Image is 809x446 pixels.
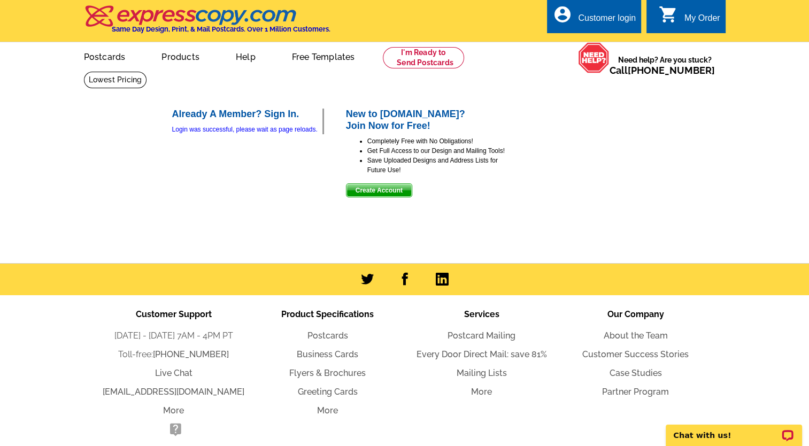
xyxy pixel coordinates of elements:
li: Completely Free with No Obligations! [367,136,506,146]
a: Business Cards [297,349,358,359]
span: Create Account [346,184,412,197]
a: Mailing Lists [457,368,507,378]
a: More [317,405,338,416]
a: Help [219,43,273,68]
div: Customer login [578,13,636,28]
a: account_circle Customer login [552,12,636,25]
iframe: LiveChat chat widget [659,412,809,446]
div: My Order [684,13,720,28]
a: Case Studies [610,368,662,378]
i: shopping_cart [659,5,678,24]
a: Postcards [67,43,143,68]
h4: Same Day Design, Print, & Mail Postcards. Over 1 Million Customers. [112,25,330,33]
span: Need help? Are you stuck? [610,55,720,76]
i: account_circle [552,5,572,24]
a: Flyers & Brochures [289,368,366,378]
a: [PHONE_NUMBER] [153,349,229,359]
a: Free Templates [275,43,372,68]
li: Get Full Access to our Design and Mailing Tools! [367,146,506,156]
a: Every Door Direct Mail: save 81% [417,349,547,359]
a: Same Day Design, Print, & Mail Postcards. Over 1 Million Customers. [84,13,330,33]
h2: Already A Member? Sign In. [172,109,322,120]
a: [PHONE_NUMBER] [628,65,715,76]
span: Customer Support [136,309,212,319]
a: shopping_cart My Order [659,12,720,25]
li: [DATE] - [DATE] 7AM - 4PM PT [97,329,251,342]
a: More [163,405,184,416]
a: Postcard Mailing [448,330,515,341]
a: More [471,387,492,397]
a: Live Chat [155,368,192,378]
img: help [578,42,610,73]
a: Partner Program [602,387,669,397]
li: Toll-free: [97,348,251,361]
span: Product Specifications [281,309,374,319]
li: Save Uploaded Designs and Address Lists for Future Use! [367,156,506,175]
a: Customer Success Stories [582,349,689,359]
a: [EMAIL_ADDRESS][DOMAIN_NAME] [103,387,244,397]
a: Postcards [307,330,348,341]
span: Our Company [607,309,664,319]
span: Call [610,65,715,76]
span: Services [464,309,499,319]
h2: New to [DOMAIN_NAME]? Join Now for Free! [346,109,506,132]
button: Create Account [346,183,412,197]
div: Login was successful, please wait as page reloads. [172,125,322,134]
a: Products [144,43,217,68]
a: Greeting Cards [298,387,358,397]
a: About the Team [604,330,668,341]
